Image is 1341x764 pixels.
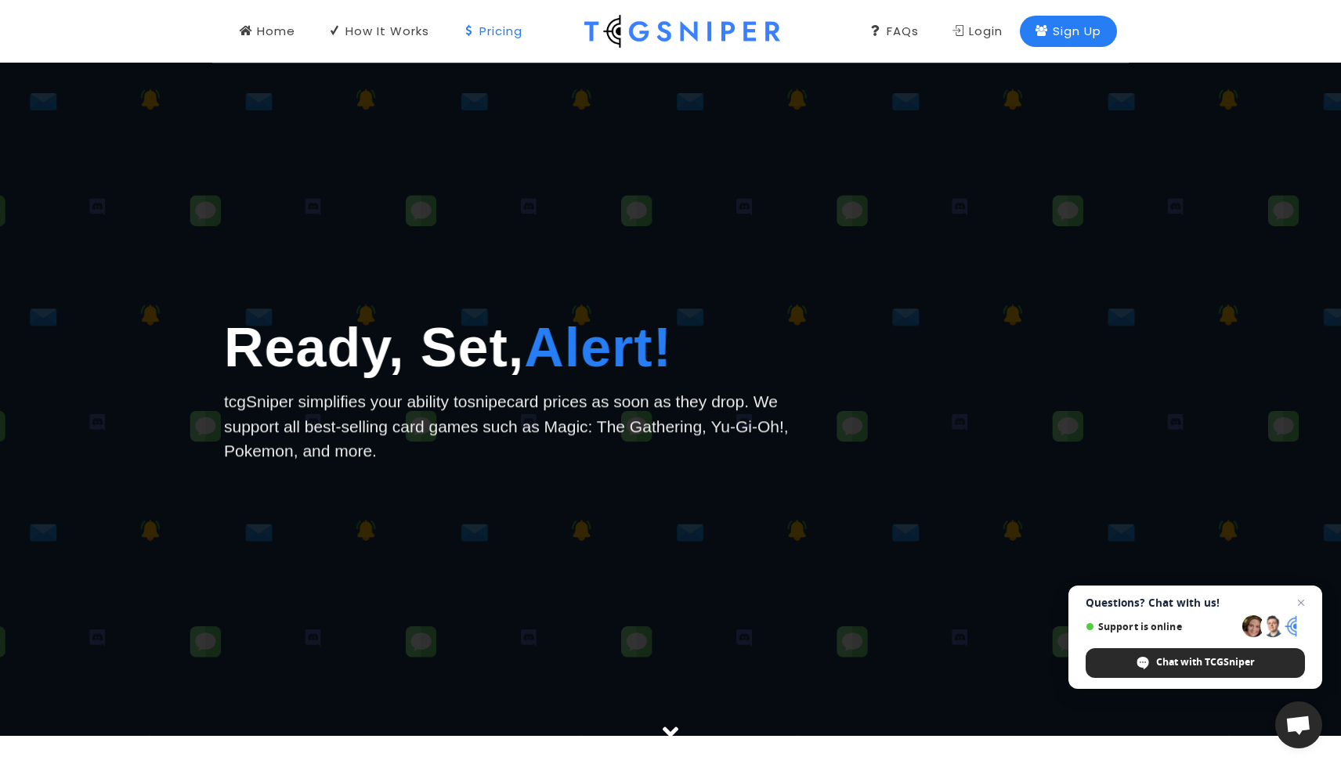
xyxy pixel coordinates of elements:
a: Sign Up [1020,16,1117,47]
p: tcgSniper simplifies your ability to card prices as soon as they drop. We support all best-sellin... [224,389,811,463]
div: Sign Up [1036,23,1101,40]
span: Close chat [1292,593,1310,612]
span: Alert! [524,317,672,378]
div: How It Works [328,23,429,40]
span: Support is online [1086,621,1237,632]
div: FAQs [869,23,919,40]
div: Login [952,23,1003,40]
h1: Ready, Set, [224,307,811,389]
span: snipe [467,392,506,410]
span: Questions? Chat with us! [1086,596,1305,609]
div: Pricing [462,23,522,40]
div: Home [240,23,295,40]
div: Chat with TCGSniper [1086,648,1305,678]
div: Open chat [1275,701,1322,748]
span: Chat with TCGSniper [1156,655,1255,669]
